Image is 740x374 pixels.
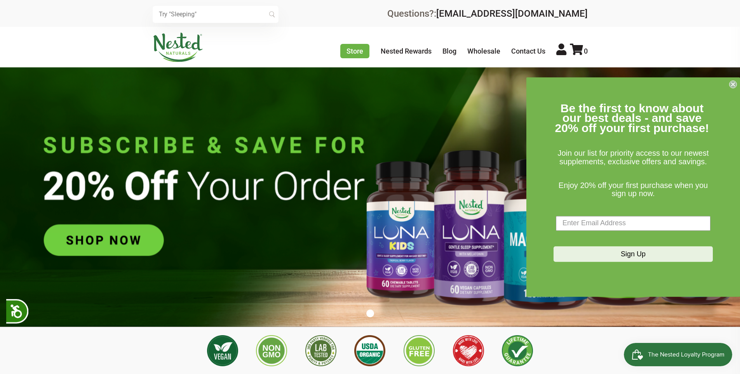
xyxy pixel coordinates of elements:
img: Gluten Free [404,335,435,366]
a: Wholesale [467,47,500,55]
button: Close dialog [729,80,737,88]
span: Enjoy 20% off your first purchase when you sign up now. [559,181,708,198]
img: Non GMO [256,335,287,366]
a: [EMAIL_ADDRESS][DOMAIN_NAME] [436,8,588,19]
a: Store [340,44,369,58]
a: Blog [442,47,456,55]
span: 0 [584,47,588,55]
input: Try "Sleeping" [153,6,279,23]
img: Vegan [207,335,238,366]
a: 0 [570,47,588,55]
input: Enter Email Address [556,216,710,231]
img: Made with Love [453,335,484,366]
img: Nested Naturals [153,33,203,62]
button: 1 of 1 [366,310,374,317]
img: 3rd Party Lab Tested [305,335,336,366]
span: Join our list for priority access to our newest supplements, exclusive offers and savings. [557,149,709,166]
a: Nested Rewards [381,47,432,55]
a: Contact Us [511,47,545,55]
img: USDA Organic [354,335,385,366]
img: Lifetime Guarantee [502,335,533,366]
div: Questions?: [387,9,588,18]
div: FLYOUT Form [526,77,740,297]
iframe: Button to open loyalty program pop-up [624,343,732,366]
span: Be the first to know about our best deals - and save 20% off your first purchase! [555,102,709,134]
button: Sign Up [554,246,713,262]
